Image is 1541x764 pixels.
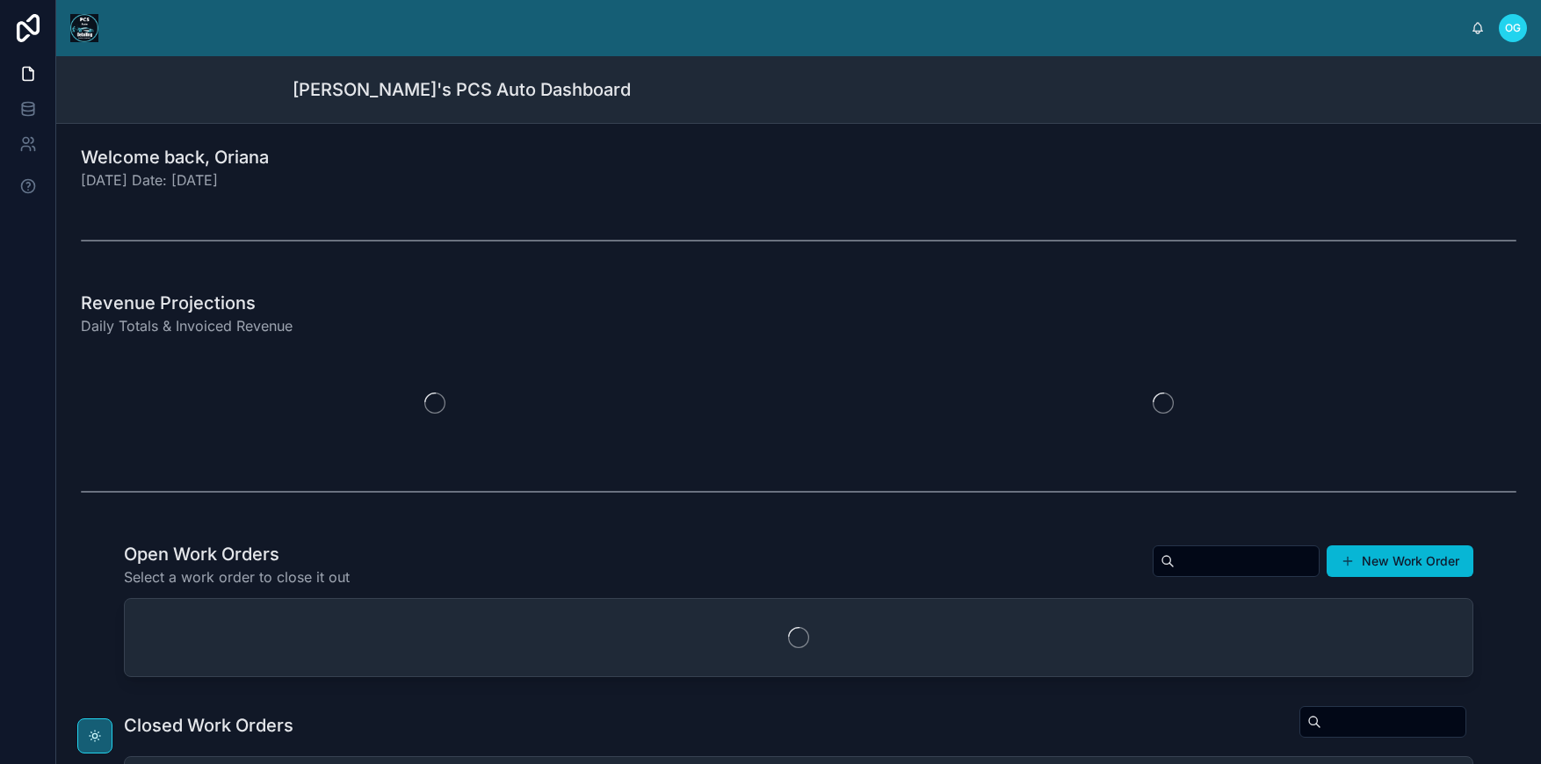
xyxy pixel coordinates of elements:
[1327,545,1473,577] button: New Work Order
[293,77,631,102] h1: [PERSON_NAME]'s PCS Auto Dashboard
[81,169,269,191] span: [DATE] Date: [DATE]
[124,713,293,738] h1: Closed Work Orders
[70,14,98,42] img: App logo
[124,542,350,566] h1: Open Work Orders
[112,25,1471,32] div: scrollable content
[81,291,293,315] h1: Revenue Projections
[124,566,350,587] span: Select a work order to close it out
[81,315,293,336] span: Daily Totals & Invoiced Revenue
[1505,21,1521,35] span: OG
[81,145,269,169] h1: Welcome back, Oriana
